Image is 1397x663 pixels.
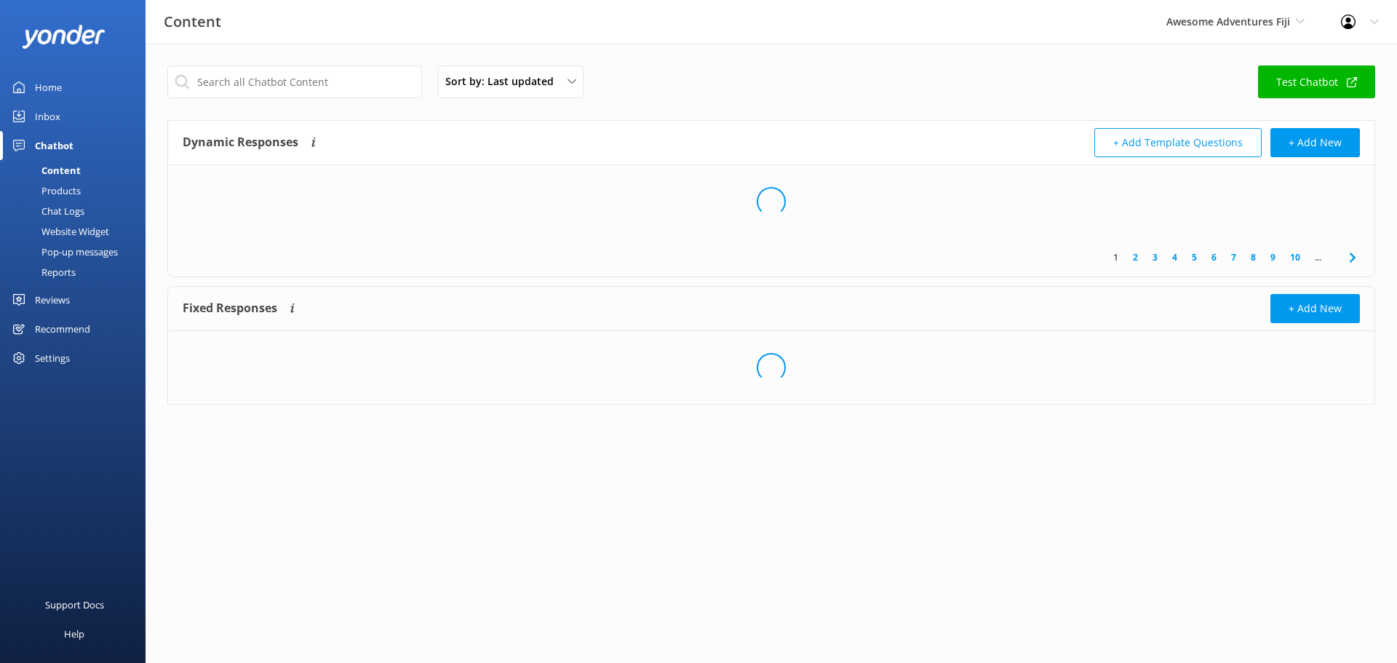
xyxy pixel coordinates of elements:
[9,242,146,262] a: Pop-up messages
[1106,250,1126,264] a: 1
[22,25,106,49] img: yonder-white-logo.png
[35,73,62,102] div: Home
[9,160,146,180] a: Content
[167,65,422,98] input: Search all Chatbot Content
[1263,250,1283,264] a: 9
[9,160,81,180] div: Content
[183,294,277,323] h4: Fixed Responses
[64,619,84,648] div: Help
[9,201,84,221] div: Chat Logs
[35,131,73,160] div: Chatbot
[1185,250,1204,264] a: 5
[1224,250,1243,264] a: 7
[1204,250,1224,264] a: 6
[1165,250,1185,264] a: 4
[9,201,146,221] a: Chat Logs
[164,10,221,33] h3: Content
[1243,250,1263,264] a: 8
[9,221,146,242] a: Website Widget
[9,180,146,201] a: Products
[35,102,60,131] div: Inbox
[445,74,562,90] span: Sort by: Last updated
[1094,128,1262,157] button: + Add Template Questions
[1258,65,1375,98] a: Test Chatbot
[9,180,81,201] div: Products
[1283,250,1308,264] a: 10
[9,262,76,282] div: Reports
[1270,128,1360,157] button: + Add New
[9,262,146,282] a: Reports
[1126,250,1145,264] a: 2
[1166,15,1290,28] span: Awesome Adventures Fiji
[1270,294,1360,323] button: + Add New
[35,314,90,344] div: Recommend
[9,221,109,242] div: Website Widget
[1308,250,1329,264] span: ...
[45,590,104,619] div: Support Docs
[35,344,70,373] div: Settings
[1145,250,1165,264] a: 3
[35,285,70,314] div: Reviews
[183,128,298,157] h4: Dynamic Responses
[9,242,118,262] div: Pop-up messages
